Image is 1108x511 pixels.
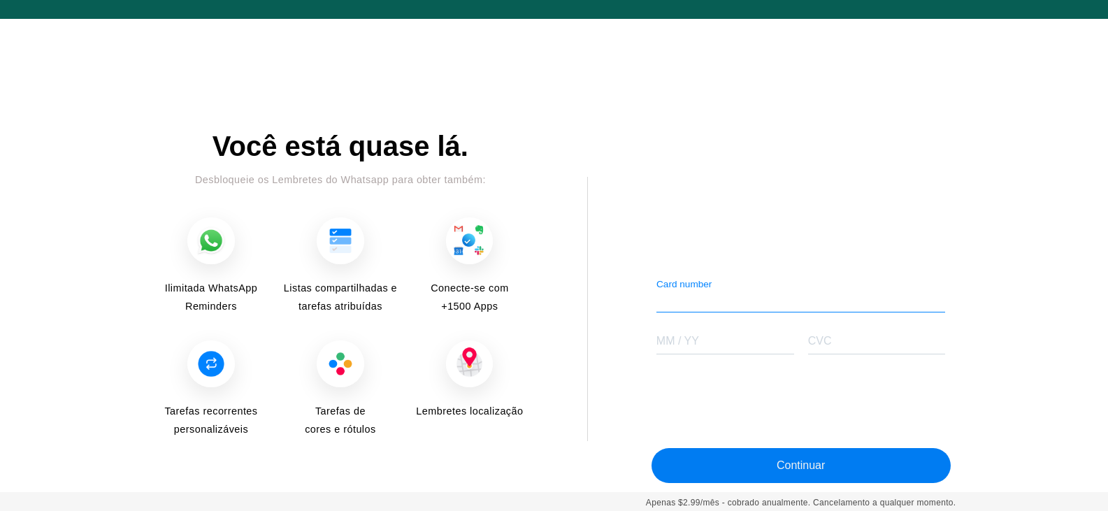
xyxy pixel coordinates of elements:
[646,167,956,237] iframe: Moldura de botão de pagamento seguro
[301,402,380,440] span: Tarefas de cores e rótulos
[446,217,493,264] img: Conecte-se com +1500 Apps
[187,217,234,264] img: Ilimitada WhatsApp Reminders
[652,448,951,483] button: Continuar
[317,217,364,264] img: Listas compartilhadas e tarefas atribuídas
[410,402,528,421] span: Lembretes localização
[646,496,956,511] div: Apenas $2.99/mês - cobrado anualmente. Cancelamento a qualquer momento.
[446,340,493,387] img: Lembretes localização
[152,171,529,189] div: Desbloqueie os Lembretes do Whatsapp para obter também:
[281,279,399,317] span: Listas compartilhadas e tarefas atribuídas
[431,279,509,317] span: Conecte-se com +1500 Apps
[317,340,364,387] img: Tarefas de cores e rótulos
[187,340,234,387] img: Tarefas recorrentes personalizáveis
[152,131,529,163] div: Você está quase lá.
[152,279,271,317] span: Ilimitada WhatsApp Reminders
[656,294,946,307] iframe: Moldura de introdução de número de cartão seguro
[152,402,271,440] span: Tarefas recorrentes personalizáveis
